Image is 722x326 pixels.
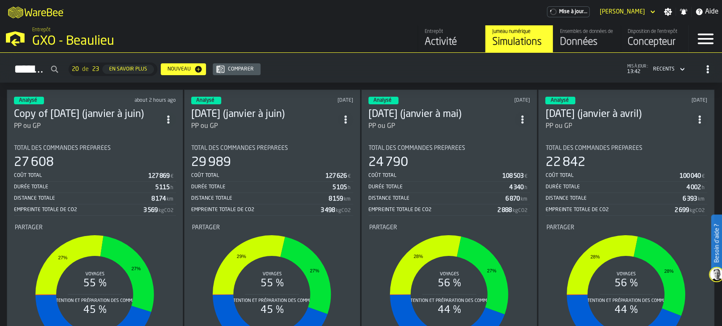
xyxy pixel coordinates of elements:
span: Mise à jour... [559,9,587,15]
a: link-to-/wh/i/879171bb-fb62-45b6-858d-60381ae340f0/designer [620,25,688,52]
div: En savoir plus [106,66,151,72]
span: kgCO2 [159,208,173,214]
div: Stat Valeur [321,207,335,214]
span: Analysé [19,98,37,103]
span: € [702,174,705,179]
div: DropdownMenuValue-david maruniak [596,7,657,17]
span: kgCO2 [336,208,351,214]
span: 23 [92,66,99,73]
span: mis à jour : [627,64,648,69]
span: Entrepôt [32,27,51,33]
div: stat-Total des commandes préparées [545,145,707,216]
div: Entrepôt [425,29,478,35]
div: stat-Total des commandes préparées [368,145,530,216]
button: button-Comparer [213,63,261,75]
div: Title [546,224,706,231]
span: € [524,174,527,179]
div: Coût total [368,173,503,179]
div: Title [545,145,707,152]
span: Partager [369,224,397,231]
div: Jumeau numérique [492,29,546,35]
div: status-3 2 [191,97,221,104]
div: Distance totale [368,196,506,201]
label: button-toggle-Menu [689,25,722,52]
div: Updated: 12/05/2025 13:55:47 Created: 12/05/2025 13:35:01 [465,98,530,103]
a: link-to-/wh/i/879171bb-fb62-45b6-858d-60381ae340f0/simulations [485,25,553,52]
h3: Copy of [DATE] (janvier à juin) [14,108,161,121]
div: 05 mai 2025 (janvier à avril) [545,108,692,121]
span: h [348,185,351,191]
div: Données [560,35,614,49]
div: Updated: 19/09/2025 11:51:22 Created: 19/09/2025 11:50:37 [111,98,176,103]
div: Title [368,145,530,152]
div: Coût total [545,173,680,179]
span: km [698,196,705,202]
div: Title [14,145,176,152]
span: de [82,66,89,73]
div: Durée totale [368,184,510,190]
span: 13:42 [627,69,648,75]
div: Nouveau [164,66,194,72]
div: Title [191,145,353,152]
div: Abonnement au menu [547,6,590,17]
div: status-3 2 [14,97,44,104]
div: 22 842 [545,155,585,170]
div: Empreinte totale de CO2 [14,207,143,213]
span: h [524,185,527,191]
div: Stat Valeur [505,196,520,202]
div: Coût total [191,173,326,179]
div: Title [192,224,352,231]
div: Stat Valeur [509,184,524,191]
span: Total des commandes préparées [368,145,465,152]
label: button-toggle-Notifications [676,8,691,16]
span: Total des commandes préparées [545,145,642,152]
div: 29 989 [191,155,231,170]
div: Distance totale [545,196,683,201]
span: h [170,185,173,191]
div: Stat Valeur [686,184,701,191]
div: Title [15,224,175,231]
a: link-to-/wh/i/879171bb-fb62-45b6-858d-60381ae340f0/feed/ [417,25,485,52]
div: Stat Valeur [143,207,158,214]
span: km [521,196,527,202]
div: 25 juin 2025 (janvier à juin) [191,108,338,121]
div: Stat Valeur [675,207,689,214]
div: Activité [425,35,478,49]
div: Stat Valeur [502,173,524,179]
div: PP ou GP [368,121,395,131]
div: Stat Valeur [326,173,347,179]
span: km [167,196,173,202]
a: link-to-/wh/i/879171bb-fb62-45b6-858d-60381ae340f0/data [553,25,620,52]
h3: [DATE] (janvier à avril) [545,108,692,121]
div: DropdownMenuValue-4 [653,66,675,72]
div: stat-Total des commandes préparées [191,145,353,216]
div: Empreinte totale de CO2 [191,207,321,213]
div: Durée totale [191,184,332,190]
div: Stat Valeur [151,196,166,202]
div: DropdownMenuValue-4 [650,64,686,74]
span: € [348,174,351,179]
div: Distance totale [191,196,329,201]
span: kgCO2 [513,208,527,214]
div: Title [369,224,530,231]
button: button-Nouveau [161,63,206,75]
div: Stat Valeur [148,173,170,179]
div: 24 790 [368,155,408,170]
span: km [344,196,351,202]
span: Total des commandes préparées [14,145,111,152]
div: PP ou GP [191,121,218,131]
label: Besoin d'aide ? [712,215,721,271]
div: ButtonLoadMore-En savoir plus-Prévenir-Première-Dernière [65,62,161,76]
div: Stat Valeur [680,173,701,179]
div: PP ou GP [545,121,572,131]
div: Simulations [492,35,546,49]
span: h [702,185,705,191]
div: Empreinte totale de CO2 [545,207,675,213]
div: Stat Valeur [683,196,697,202]
div: GXO - Beaulieu [32,34,261,49]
